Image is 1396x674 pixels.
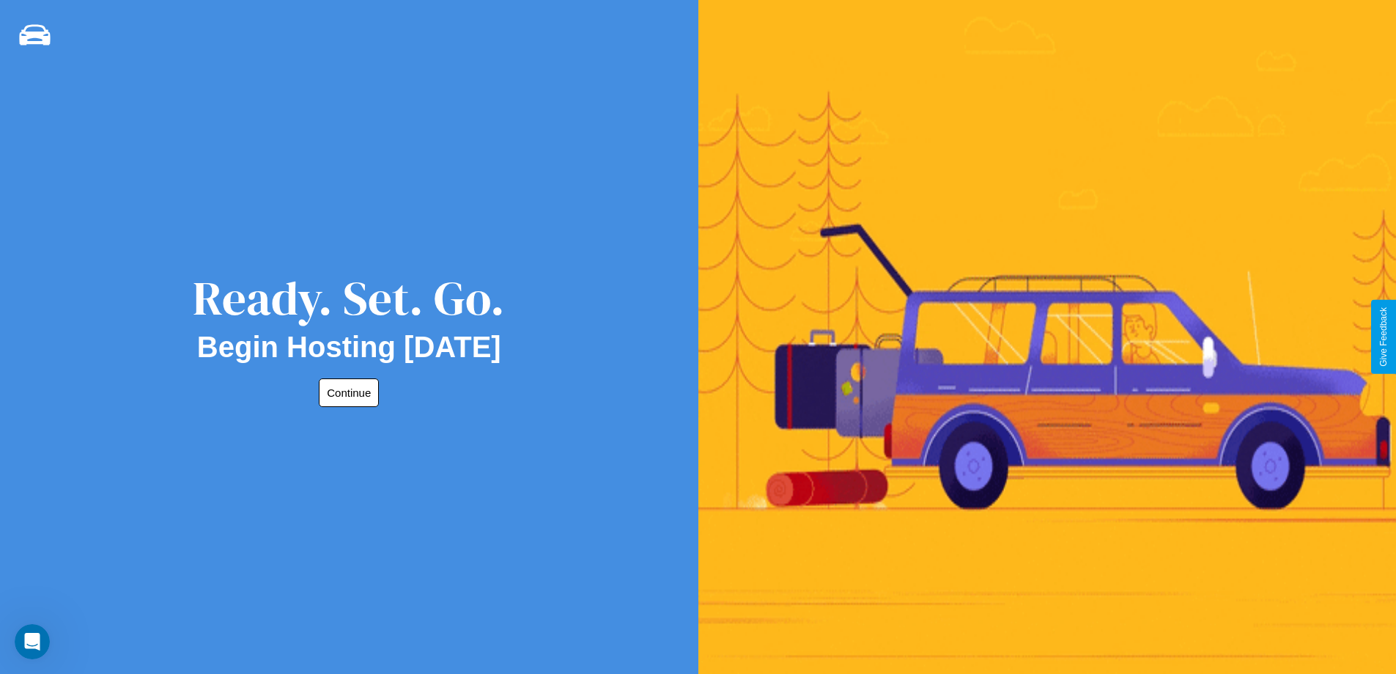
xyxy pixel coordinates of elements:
iframe: Intercom live chat [15,624,50,659]
div: Ready. Set. Go. [193,265,505,331]
h2: Begin Hosting [DATE] [197,331,501,364]
button: Continue [319,378,379,407]
div: Give Feedback [1378,307,1389,367]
